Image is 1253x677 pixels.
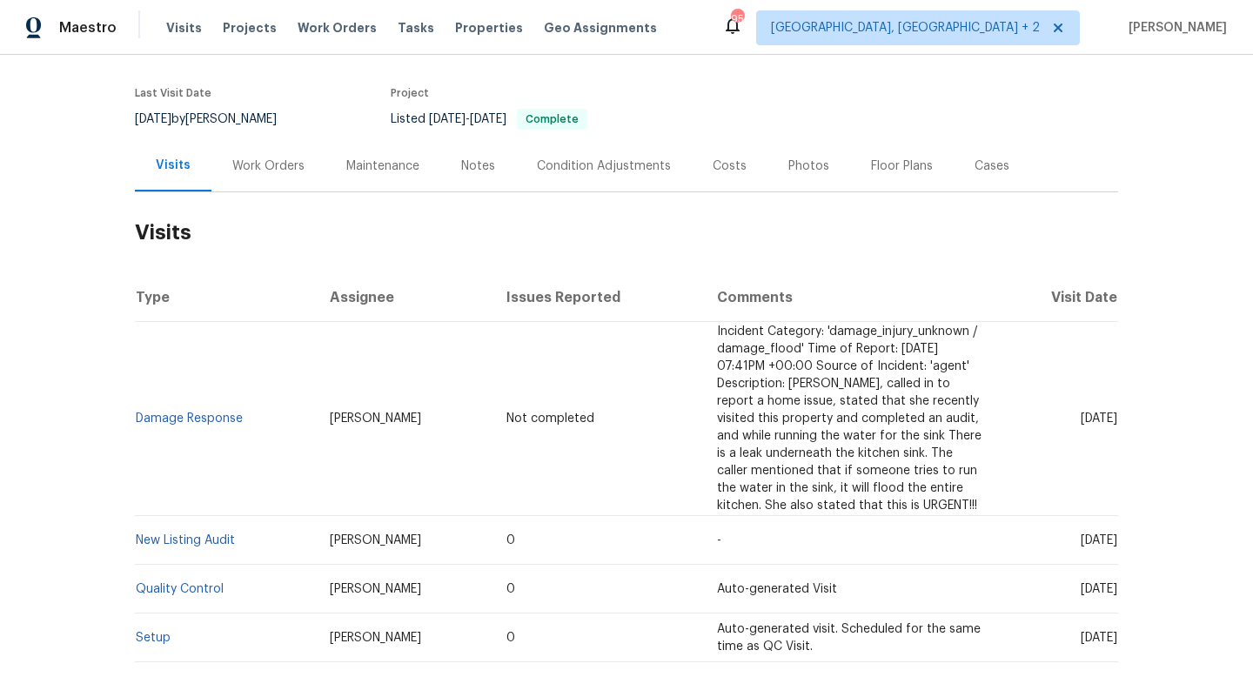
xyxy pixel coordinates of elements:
span: Project [391,88,429,98]
span: [DATE] [1081,583,1117,595]
a: Quality Control [136,583,224,595]
span: Listed [391,113,587,125]
span: Auto-generated Visit [717,583,837,595]
span: Projects [223,19,277,37]
span: - [717,534,721,546]
div: Notes [461,158,495,175]
div: Visits [156,157,191,174]
span: [PERSON_NAME] [330,412,421,425]
th: Visit Date [998,273,1118,322]
th: Type [135,273,316,322]
span: [PERSON_NAME] [330,583,421,595]
span: Maestro [59,19,117,37]
span: [DATE] [1081,534,1117,546]
span: - [429,113,506,125]
div: Maintenance [346,158,419,175]
span: [PERSON_NAME] [330,534,421,546]
span: 0 [506,632,515,644]
span: Geo Assignments [544,19,657,37]
span: [DATE] [1081,632,1117,644]
span: Properties [455,19,523,37]
div: 95 [731,10,743,28]
span: [GEOGRAPHIC_DATA], [GEOGRAPHIC_DATA] + 2 [771,19,1040,37]
th: Issues Reported [492,273,703,322]
div: Photos [788,158,829,175]
span: [DATE] [470,113,506,125]
th: Assignee [316,273,492,322]
span: 0 [506,534,515,546]
div: Work Orders [232,158,305,175]
div: Condition Adjustments [537,158,671,175]
div: by [PERSON_NAME] [135,109,298,130]
div: Floor Plans [871,158,933,175]
span: 0 [506,583,515,595]
a: Damage Response [136,412,243,425]
span: Incident Category: 'damage_injury_unknown / damage_flood' Time of Report: [DATE] 07:41PM +00:00 S... [717,325,982,512]
a: Setup [136,632,171,644]
span: [DATE] [429,113,466,125]
span: Complete [519,114,586,124]
span: [PERSON_NAME] [1122,19,1227,37]
span: Work Orders [298,19,377,37]
span: Visits [166,19,202,37]
span: Auto-generated visit. Scheduled for the same time as QC Visit. [717,623,981,653]
a: New Listing Audit [136,534,235,546]
div: Costs [713,158,747,175]
th: Comments [703,273,998,322]
span: Last Visit Date [135,88,211,98]
span: Not completed [506,412,594,425]
span: [DATE] [135,113,171,125]
span: Tasks [398,22,434,34]
span: [DATE] [1081,412,1117,425]
div: Cases [975,158,1009,175]
span: [PERSON_NAME] [330,632,421,644]
h2: Visits [135,192,1118,273]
